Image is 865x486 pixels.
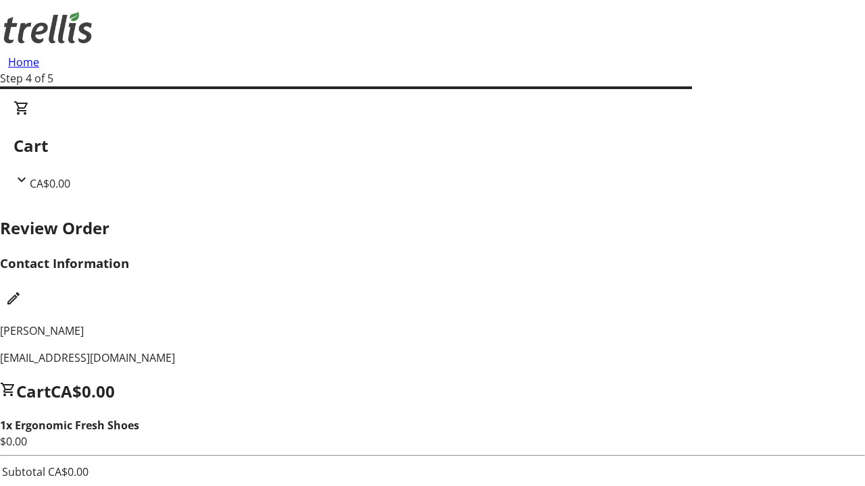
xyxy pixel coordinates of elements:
span: CA$0.00 [30,176,70,191]
td: CA$0.00 [47,463,89,481]
span: Cart [16,380,51,402]
td: Subtotal [1,463,46,481]
span: CA$0.00 [51,380,115,402]
div: CartCA$0.00 [14,100,851,192]
h2: Cart [14,134,851,158]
